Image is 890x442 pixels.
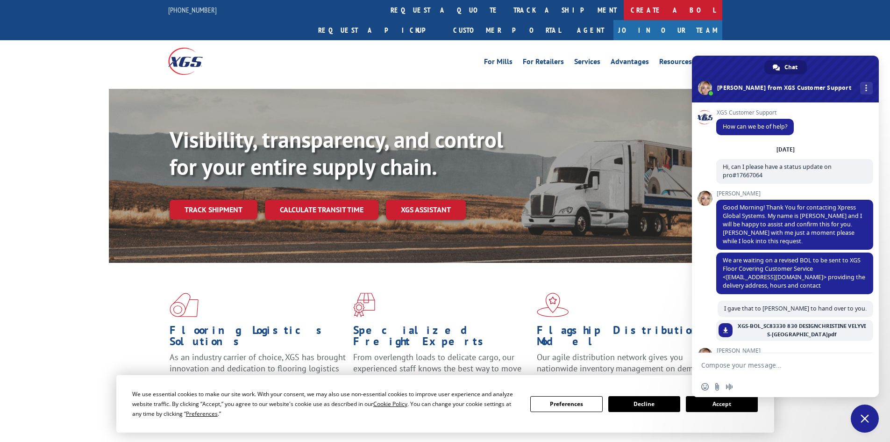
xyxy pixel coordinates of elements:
[530,396,602,412] button: Preferences
[353,325,530,352] h1: Specialized Freight Experts
[537,325,713,352] h1: Flagship Distribution Model
[353,352,530,393] p: From overlength loads to delicate cargo, our experienced staff knows the best way to move your fr...
[484,58,513,68] a: For Mills
[611,58,649,68] a: Advantages
[716,348,819,354] span: [PERSON_NAME]
[353,293,375,317] img: xgs-icon-focused-on-flooring-red
[170,352,346,385] span: As an industry carrier of choice, XGS has brought innovation and dedication to flooring logistics...
[170,125,503,181] b: Visibility, transparency, and control for your entire supply chain.
[170,325,346,352] h1: Flooring Logistics Solutions
[784,60,797,74] span: Chat
[659,58,692,68] a: Resources
[186,410,218,418] span: Preferences
[537,352,709,374] span: Our agile distribution network gives you nationwide inventory management on demand.
[170,200,257,219] a: Track shipment
[724,304,867,312] span: I gave that to [PERSON_NAME] to hand over to you.
[723,256,865,290] span: We are waiting on a revised BOL to be sent to XGS Floor Covering Customer Service <[EMAIL_ADDRESS...
[311,20,446,40] a: Request a pickup
[537,293,569,317] img: xgs-icon-flagship-distribution-model-red
[776,147,795,152] div: [DATE]
[168,5,217,14] a: [PHONE_NUMBER]
[608,396,680,412] button: Decline
[737,322,866,339] span: XGS-BOL_SC83330 830 DESIGNCHRISTINE VELYVIS-[GEOGRAPHIC_DATA]pdf
[851,405,879,433] div: Close chat
[713,383,721,391] span: Send a file
[701,361,849,370] textarea: Compose your message...
[764,60,807,74] div: Chat
[726,383,733,391] span: Audio message
[723,163,832,179] span: Hi, can I please have a status update on pro#17667064
[170,293,199,317] img: xgs-icon-total-supply-chain-intelligence-red
[574,58,600,68] a: Services
[686,396,758,412] button: Accept
[132,389,519,419] div: We use essential cookies to make our site work. With your consent, we may also use non-essential ...
[613,20,722,40] a: Join Our Team
[116,375,774,433] div: Cookie Consent Prompt
[386,200,466,220] a: XGS ASSISTANT
[860,82,873,94] div: More channels
[568,20,613,40] a: Agent
[723,203,862,245] span: Good Morning! Thank You for contacting Xpress Global Systems. My name is [PERSON_NAME] and I will...
[723,123,787,130] span: How can we be of help?
[701,383,709,391] span: Insert an emoji
[265,200,378,220] a: Calculate transit time
[373,400,407,408] span: Cookie Policy
[446,20,568,40] a: Customer Portal
[716,109,794,116] span: XGS Customer Support
[523,58,564,68] a: For Retailers
[716,190,873,197] span: [PERSON_NAME]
